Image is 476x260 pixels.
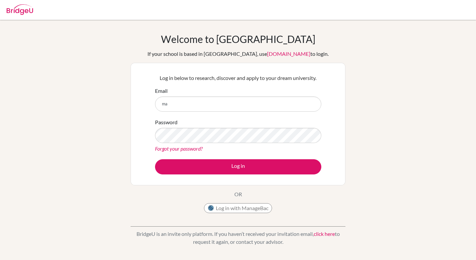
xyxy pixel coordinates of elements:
a: [DOMAIN_NAME] [267,51,310,57]
a: click here [314,231,335,237]
p: OR [234,190,242,198]
a: Forgot your password? [155,145,203,152]
button: Log in with ManageBac [204,203,272,213]
img: Bridge-U [7,4,33,15]
p: BridgeU is an invite only platform. If you haven’t received your invitation email, to request it ... [131,230,345,246]
label: Email [155,87,168,95]
label: Password [155,118,178,126]
button: Log in [155,159,321,174]
div: If your school is based in [GEOGRAPHIC_DATA], use to login. [147,50,329,58]
h1: Welcome to [GEOGRAPHIC_DATA] [161,33,315,45]
p: Log in below to research, discover and apply to your dream university. [155,74,321,82]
